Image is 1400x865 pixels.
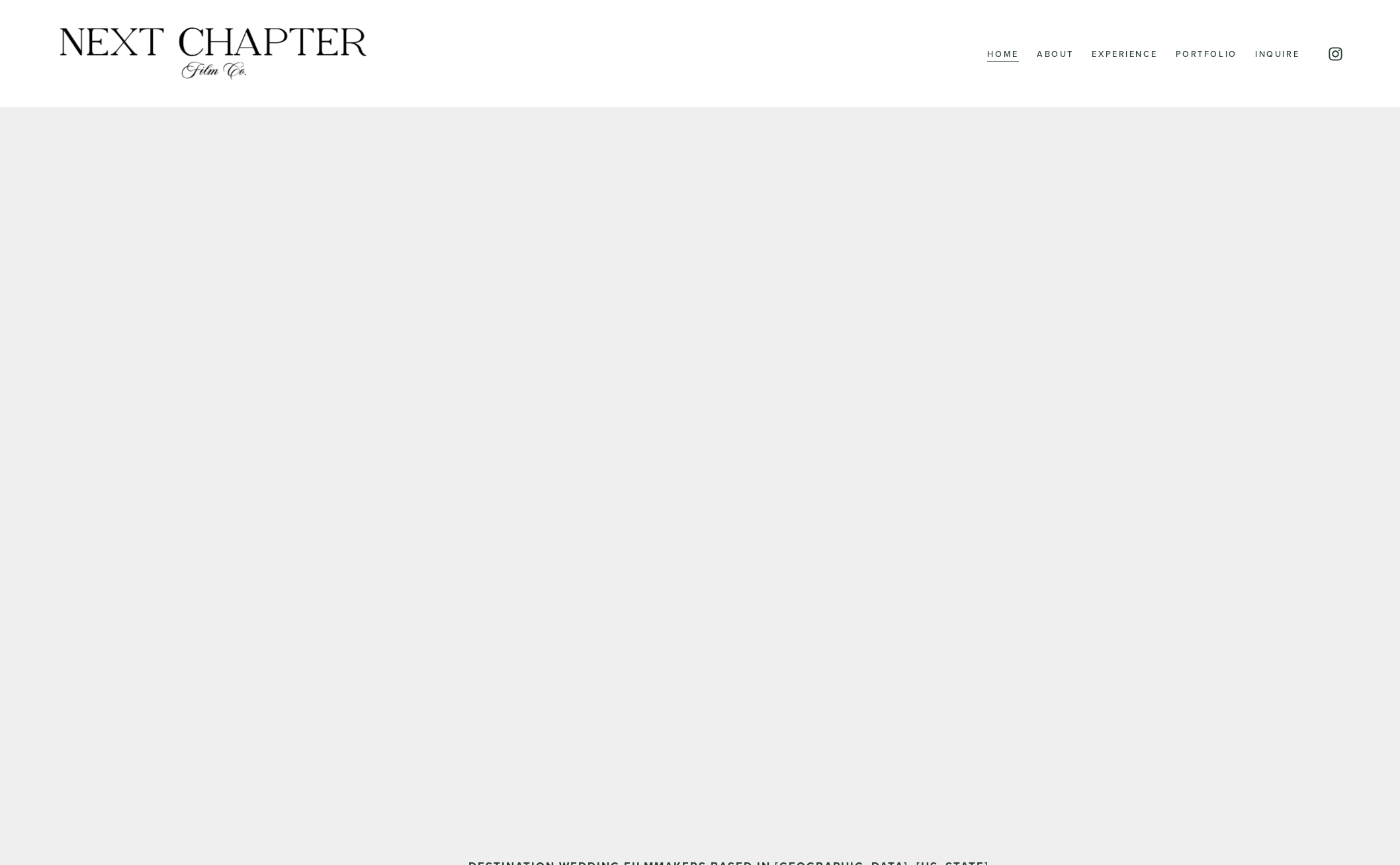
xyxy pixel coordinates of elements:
a: About [1037,45,1074,62]
a: Experience [1092,45,1157,62]
a: Inquire [1255,45,1299,62]
a: Portfolio [1176,45,1237,62]
a: Instagram [1327,46,1344,62]
a: Home [987,45,1018,62]
img: Next Chapter Film Co. [56,25,371,82]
